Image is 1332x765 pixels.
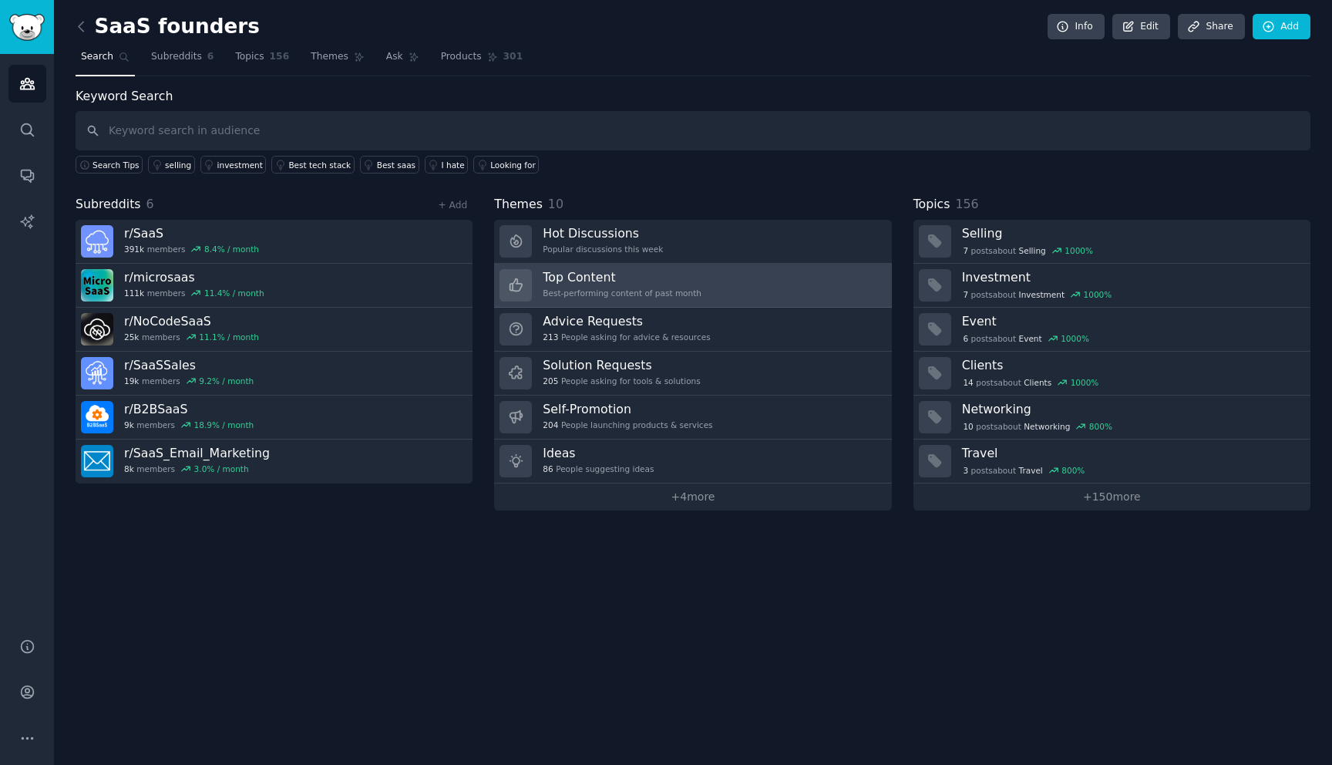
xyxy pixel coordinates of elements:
[913,220,1310,264] a: Selling7postsaboutSelling1000%
[543,332,558,342] span: 213
[1024,421,1070,432] span: Networking
[76,15,260,39] h2: SaaS founders
[963,333,968,344] span: 6
[963,465,968,476] span: 3
[124,357,254,373] h3: r/ SaaSSales
[913,440,1310,484] a: Travel3postsaboutTravel800%
[962,244,1095,258] div: post s about
[1019,333,1042,344] span: Event
[124,401,254,417] h3: r/ B2BSaaS
[124,420,254,430] div: members
[124,288,264,298] div: members
[146,197,154,211] span: 6
[543,288,701,298] div: Best-performing content of past month
[81,313,113,345] img: NoCodeSaaS
[1065,245,1093,256] div: 1000 %
[543,332,710,342] div: People asking for advice & resources
[963,289,968,300] span: 7
[543,225,663,241] h3: Hot Discussions
[962,445,1300,461] h3: Travel
[962,225,1300,241] h3: Selling
[199,376,254,386] div: 9.2 % / month
[543,463,553,474] span: 86
[124,332,139,342] span: 25k
[543,463,654,474] div: People suggesting ideas
[494,264,891,308] a: Top ContentBest-performing content of past month
[81,357,113,389] img: SaaSSales
[543,313,710,329] h3: Advice Requests
[543,376,558,386] span: 205
[199,332,259,342] div: 11.1 % / month
[913,396,1310,440] a: Networking10postsaboutNetworking800%
[548,197,563,211] span: 10
[386,50,403,64] span: Ask
[377,160,415,170] div: Best saas
[1084,289,1112,300] div: 1000 %
[81,445,113,477] img: SaaS_Email_Marketing
[194,463,249,474] div: 3.0 % / month
[1061,465,1085,476] div: 800 %
[76,45,135,76] a: Search
[360,156,419,174] a: Best saas
[81,401,113,433] img: B2BSaaS
[543,420,712,430] div: People launching products & services
[494,484,891,511] a: +4more
[311,50,348,64] span: Themes
[962,357,1300,373] h3: Clients
[76,440,473,484] a: r/SaaS_Email_Marketing8kmembers3.0% / month
[1019,289,1065,300] span: Investment
[441,50,482,64] span: Products
[494,308,891,352] a: Advice Requests213People asking for advice & resources
[204,244,259,254] div: 8.4 % / month
[271,156,354,174] a: Best tech stack
[81,269,113,302] img: microsaas
[955,197,978,211] span: 156
[124,445,270,461] h3: r/ SaaS_Email_Marketing
[1048,14,1105,40] a: Info
[217,160,263,170] div: investment
[288,160,351,170] div: Best tech stack
[494,220,891,264] a: Hot DiscussionsPopular discussions this week
[962,401,1300,417] h3: Networking
[913,195,950,214] span: Topics
[438,200,467,211] a: + Add
[124,332,259,342] div: members
[543,357,700,373] h3: Solution Requests
[76,111,1310,150] input: Keyword search in audience
[913,264,1310,308] a: Investment7postsaboutInvestment1000%
[204,288,264,298] div: 11.4 % / month
[207,50,214,64] span: 6
[92,160,140,170] span: Search Tips
[124,244,144,254] span: 391k
[494,396,891,440] a: Self-Promotion204People launching products & services
[230,45,294,76] a: Topics156
[963,245,968,256] span: 7
[270,50,290,64] span: 156
[1178,14,1244,40] a: Share
[962,288,1113,302] div: post s about
[436,45,528,76] a: Products301
[124,313,259,329] h3: r/ NoCodeSaaS
[81,225,113,258] img: SaaS
[151,50,202,64] span: Subreddits
[124,288,144,298] span: 111k
[146,45,219,76] a: Subreddits6
[543,401,712,417] h3: Self-Promotion
[543,269,701,285] h3: Top Content
[543,376,700,386] div: People asking for tools & solutions
[442,160,465,170] div: I hate
[76,264,473,308] a: r/microsaas111kmembers11.4% / month
[76,220,473,264] a: r/SaaS391kmembers8.4% / month
[1112,14,1170,40] a: Edit
[381,45,425,76] a: Ask
[543,445,654,461] h3: Ideas
[1071,377,1099,388] div: 1000 %
[963,377,973,388] span: 14
[148,156,195,174] a: selling
[494,440,891,484] a: Ideas86People suggesting ideas
[1019,465,1043,476] span: Travel
[494,195,543,214] span: Themes
[963,421,973,432] span: 10
[76,352,473,396] a: r/SaaSSales19kmembers9.2% / month
[473,156,539,174] a: Looking for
